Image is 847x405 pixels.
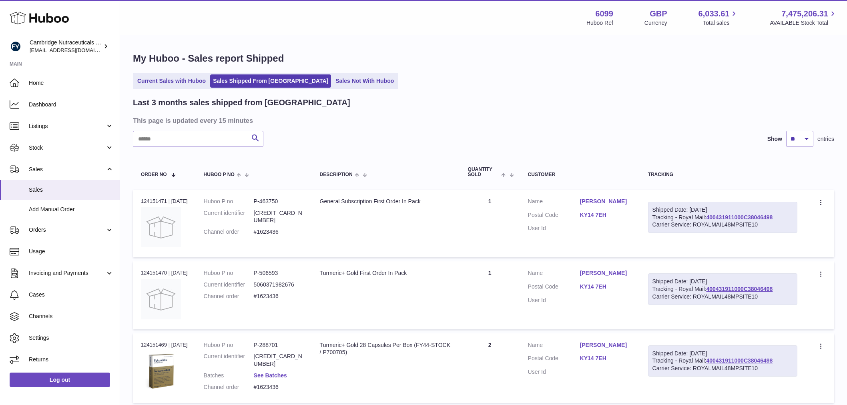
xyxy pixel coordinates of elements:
dt: Name [528,341,580,351]
div: Tracking - Royal Mail: [648,202,798,233]
a: 400431911000C38046498 [706,286,773,292]
dd: #1623436 [254,383,304,391]
img: no-photo.jpg [141,279,181,319]
div: Tracking - Royal Mail: [648,273,798,305]
td: 1 [460,190,520,257]
span: Order No [141,172,167,177]
a: Current Sales with Huboo [134,74,209,88]
a: 400431911000C38046498 [706,357,773,364]
span: AVAILABLE Stock Total [770,19,837,27]
dt: Name [528,198,580,207]
dt: User Id [528,368,580,376]
dt: Huboo P no [204,198,254,205]
div: Tracking - Royal Mail: [648,345,798,377]
h3: This page is updated every 15 minutes [133,116,832,125]
dt: Current identifier [204,353,254,368]
dt: Name [528,269,580,279]
dt: Channel order [204,228,254,236]
div: 124151469 | [DATE] [141,341,188,349]
h1: My Huboo - Sales report Shipped [133,52,834,65]
a: Sales Not With Huboo [333,74,397,88]
span: Listings [29,122,105,130]
dd: #1623436 [254,228,304,236]
img: no-photo.jpg [141,207,181,247]
dd: P-463750 [254,198,304,205]
span: Dashboard [29,101,114,108]
img: huboo@camnutra.com [10,40,22,52]
dt: Huboo P no [204,341,254,349]
span: Stock [29,144,105,152]
a: KY14 7EH [580,211,632,219]
h2: Last 3 months sales shipped from [GEOGRAPHIC_DATA] [133,97,350,108]
dt: Channel order [204,383,254,391]
span: Channels [29,313,114,320]
a: Log out [10,373,110,387]
dd: [CREDIT_CARD_NUMBER] [254,353,304,368]
a: [PERSON_NAME] [580,341,632,349]
dt: User Id [528,225,580,232]
dt: Current identifier [204,209,254,225]
div: General Subscription First Order In Pack [320,198,452,205]
div: Shipped Date: [DATE] [652,206,793,214]
a: 6,033.61 Total sales [698,8,739,27]
dt: User Id [528,297,580,304]
dt: Huboo P no [204,269,254,277]
div: Carrier Service: ROYALMAIL48MPSITE10 [652,365,793,372]
dd: P-506593 [254,269,304,277]
dt: Postal Code [528,355,580,364]
div: Cambridge Nutraceuticals Ltd [30,39,102,54]
span: Settings [29,334,114,342]
td: 1 [460,261,520,329]
img: 60991720007859.jpg [141,351,181,391]
span: Cases [29,291,114,299]
div: Shipped Date: [DATE] [652,278,793,285]
span: Returns [29,356,114,363]
span: Invoicing and Payments [29,269,105,277]
dt: Postal Code [528,211,580,221]
dt: Postal Code [528,283,580,293]
span: Quantity Sold [468,167,500,177]
dd: 5060371982676 [254,281,304,289]
a: 400431911000C38046498 [706,214,773,221]
div: Turmeric+ Gold 28 Capsules Per Box (FY44-STOCK / P700705) [320,341,452,357]
a: 7,475,206.31 AVAILABLE Stock Total [770,8,837,27]
span: 7,475,206.31 [781,8,828,19]
a: See Batches [254,372,287,379]
div: Customer [528,172,632,177]
div: 124151471 | [DATE] [141,198,188,205]
div: Carrier Service: ROYALMAIL48MPSITE10 [652,293,793,301]
label: Show [767,135,782,143]
span: Description [320,172,353,177]
div: 124151470 | [DATE] [141,269,188,277]
span: Add Manual Order [29,206,114,213]
span: 6,033.61 [698,8,730,19]
strong: GBP [650,8,667,19]
dt: Batches [204,372,254,379]
div: Tracking [648,172,798,177]
span: Sales [29,186,114,194]
a: [PERSON_NAME] [580,269,632,277]
strong: 6099 [595,8,613,19]
dt: Current identifier [204,281,254,289]
span: [EMAIL_ADDRESS][DOMAIN_NAME] [30,47,118,53]
a: KY14 7EH [580,355,632,362]
div: Huboo Ref [586,19,613,27]
div: Turmeric+ Gold First Order In Pack [320,269,452,277]
dd: [CREDIT_CARD_NUMBER] [254,209,304,225]
div: Currency [644,19,667,27]
td: 2 [460,333,520,403]
span: Orders [29,226,105,234]
span: Usage [29,248,114,255]
span: Sales [29,166,105,173]
dt: Channel order [204,293,254,300]
a: [PERSON_NAME] [580,198,632,205]
a: Sales Shipped From [GEOGRAPHIC_DATA] [210,74,331,88]
span: Huboo P no [204,172,235,177]
dd: #1623436 [254,293,304,300]
dd: P-288701 [254,341,304,349]
span: entries [817,135,834,143]
div: Shipped Date: [DATE] [652,350,793,357]
span: Home [29,79,114,87]
div: Carrier Service: ROYALMAIL48MPSITE10 [652,221,793,229]
a: KY14 7EH [580,283,632,291]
